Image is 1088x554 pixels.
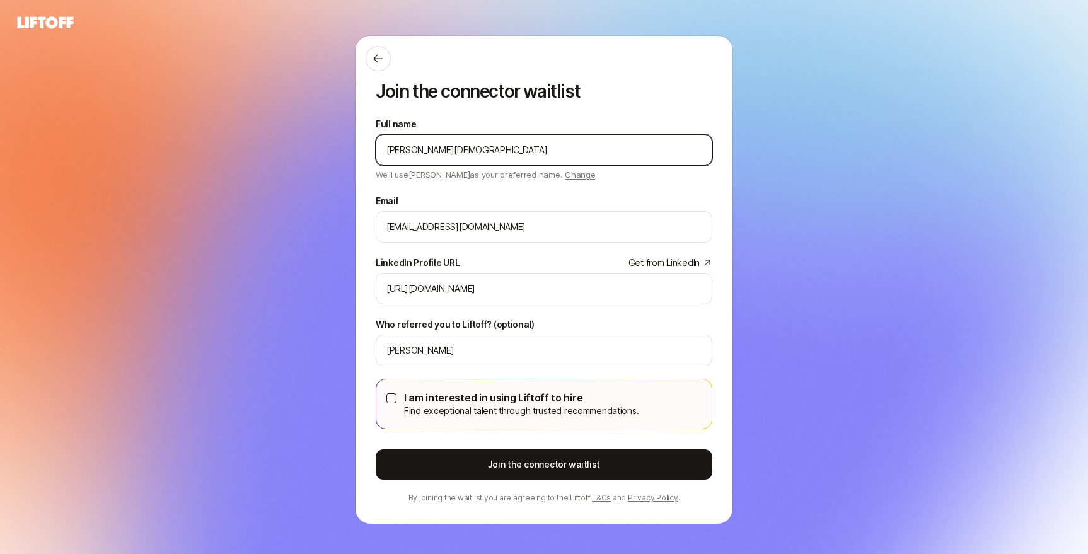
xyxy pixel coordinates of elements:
[628,493,678,502] a: Privacy Policy
[386,343,702,358] input: e.g. David Carder
[376,449,712,480] button: Join the connector waitlist
[376,81,712,101] p: Join the connector waitlist
[404,403,639,418] p: Find exceptional talent through trusted recommendations.
[628,255,712,270] a: Get from LinkedIn
[565,170,595,180] span: Change
[376,317,535,332] label: Who referred you to Liftoff? (optional)
[376,492,712,504] p: By joining the waitlist you are agreeing to the Liftoff and .
[386,281,702,296] input: e.g. https://www.linkedin.com/in/melanie-perkins
[592,493,611,502] a: T&Cs
[386,393,396,403] button: I am interested in using Liftoff to hireFind exceptional talent through trusted recommendations.
[386,142,702,158] input: e.g. Melanie Perkins
[376,193,398,209] label: Email
[404,390,639,406] p: I am interested in using Liftoff to hire
[376,166,596,181] p: We'll use [PERSON_NAME] as your preferred name.
[386,219,702,234] input: e.g. melanie@liftoff.xyz
[376,255,460,270] div: LinkedIn Profile URL
[376,117,416,132] label: Full name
